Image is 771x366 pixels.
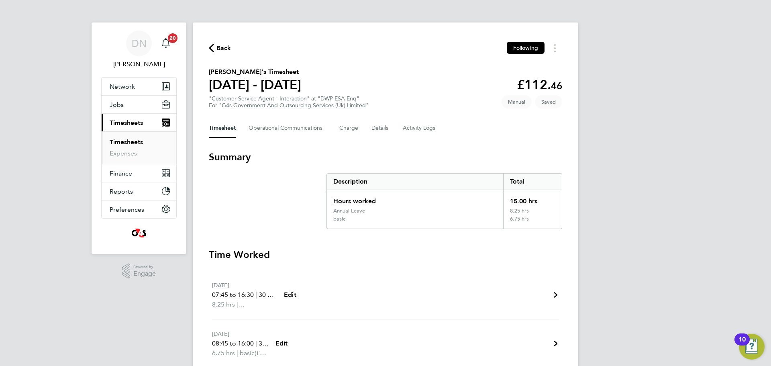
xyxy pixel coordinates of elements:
img: g4s4-logo-retina.png [129,227,149,239]
a: Expenses [110,149,137,157]
div: [DATE] [212,329,250,339]
button: Network [102,78,176,95]
button: Reports [102,182,176,200]
div: Annual Leave [333,208,365,214]
a: 20 [158,31,174,56]
span: Powered by [133,264,156,270]
button: Activity Logs [403,119,436,138]
span: Danielle Nicholas [101,59,177,69]
button: Open Resource Center, 10 new notifications [739,334,765,360]
span: Edit [275,339,288,347]
span: 07:45 to 16:30 [212,291,254,299]
button: Details [371,119,390,138]
h2: [PERSON_NAME]'s Timesheet [209,67,301,77]
div: "Customer Service Agent - Interaction" at "DWP ESA Enq" [209,95,369,109]
span: | [255,339,257,347]
span: Jobs [110,101,124,108]
a: DN[PERSON_NAME] [101,31,177,69]
span: DN [132,38,147,49]
a: Powered byEngage [122,264,156,279]
span: 30 min [259,291,278,299]
app-decimal: £112. [517,77,562,92]
span: 30 min [259,339,278,347]
button: Charge [339,119,359,138]
span: Engage [133,270,156,277]
span: Finance [110,170,132,177]
div: 8.25 hrs [503,208,562,216]
span: | [255,291,257,299]
a: [DATE] [212,271,559,319]
div: 6.75 hrs [503,216,562,229]
span: 20 [168,33,177,43]
span: basic [240,348,255,358]
div: Hours worked [327,190,503,208]
nav: Main navigation [92,22,186,254]
a: Timesheets [110,138,143,146]
button: Finance [102,164,176,182]
span: Edit [284,291,296,299]
span: This timesheet was manually created. [502,95,532,108]
span: This timesheet is Saved. [535,95,562,108]
span: Network [110,83,135,90]
a: Go to home page [101,227,177,239]
span: 8.25 hrs [212,301,235,308]
span: | [237,349,238,357]
span: Annual Leave [240,300,278,309]
button: Preferences [102,200,176,218]
div: [DATE] [212,280,254,290]
h1: [DATE] - [DATE] [209,77,301,93]
button: Jobs [102,96,176,113]
button: Timesheets [102,114,176,131]
div: Timesheets [102,131,176,164]
div: Description [327,174,503,190]
span: Preferences [110,206,144,213]
span: (£16.66) = [255,349,284,357]
span: 08:45 to 16:00 [212,339,254,347]
button: Timesheet [209,119,236,138]
span: Following [513,44,538,51]
button: Back [209,43,231,53]
span: 6.75 hrs [212,349,235,357]
div: Summary [326,173,562,229]
div: For "G4s Government And Outsourcing Services (Uk) Limited" [209,102,369,109]
span: Timesheets [110,119,143,127]
div: 15.00 hrs [503,190,562,208]
button: Timesheets Menu [548,42,562,54]
span: Reports [110,188,133,195]
div: basic [333,216,345,222]
span: | [237,301,238,308]
h3: Summary [209,151,562,164]
button: Operational Communications [249,119,326,138]
button: Following [507,42,545,54]
span: 46 [551,80,562,92]
div: 10 [738,339,746,350]
div: Total [503,174,562,190]
a: Edit [275,339,288,348]
a: Edit [284,290,296,300]
span: Back [216,43,231,53]
h3: Time Worked [209,248,562,261]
